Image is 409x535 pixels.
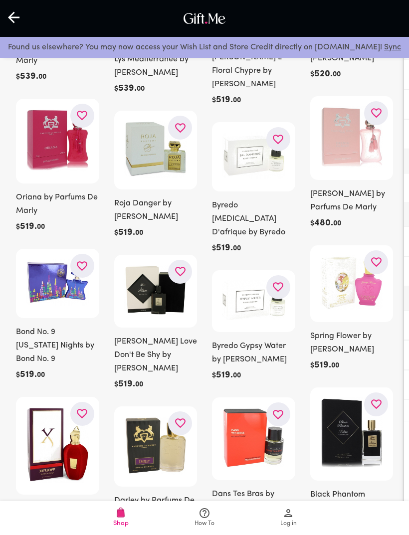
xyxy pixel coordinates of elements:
[114,226,118,240] h6: $
[212,51,295,91] h6: [PERSON_NAME] L Floral Chypre by [PERSON_NAME]
[314,217,333,230] h6: 480 .
[16,70,20,84] h6: $
[212,340,295,366] h6: Byredo Gypsy Water by [PERSON_NAME]
[310,187,394,214] h6: [PERSON_NAME] by Parfums De Marly
[20,368,37,382] h6: 519 .
[37,220,45,234] h6: 00
[333,68,341,81] h6: 00
[181,10,228,26] img: GiftMe Logo
[26,109,89,172] img: Oriana by Parfums De Marly
[163,501,246,535] a: How To
[212,94,216,107] h6: $
[233,94,241,107] h6: 00
[320,397,384,469] img: Black Phantom Memento Mori by Kilian
[20,70,38,84] h6: 539 .
[20,220,37,234] h6: 519 .
[246,501,330,535] a: Log in
[222,132,285,179] img: Byredo Bal D'afrique by Byredo
[233,369,241,382] h6: 00
[233,242,241,255] h6: 00
[38,70,46,84] h6: 00
[310,68,314,81] h6: $
[333,217,341,230] h6: 00
[320,255,384,310] img: Spring Flower by Creed
[124,121,188,177] img: Roja Danger by Roja Parfums
[124,265,188,316] img: Kilian Love Don't Be Shy by Kilian
[216,369,233,382] h6: 519 .
[114,197,198,224] h6: Roja Danger by [PERSON_NAME]
[216,94,233,107] h6: 519 .
[314,359,331,372] h6: 519 .
[320,106,384,168] img: Delina La Rosee by Parfums De Marly
[212,199,295,239] h6: Byredo [MEDICAL_DATA] D'afrique by Byredo
[310,330,394,357] h6: Spring Flower by [PERSON_NAME]
[118,82,137,96] h6: 539 .
[114,494,198,521] h6: Darley by Parfums De Marly
[124,416,188,475] img: Darley by Parfums De Marly
[114,378,118,391] h6: $
[114,82,118,96] h6: $
[137,82,145,96] h6: 00
[222,407,285,468] img: Dans Tes Bras by Frederic Malle
[8,41,401,54] p: Found us elsewhere? You may now access your Wish List and Store Credit directly on [DOMAIN_NAME]!
[135,378,143,391] h6: 00
[26,407,89,483] img: Xerjoff Wardasina by Xerjoff
[310,488,394,529] h6: Black Phantom Memento Mori by [PERSON_NAME]
[118,226,135,240] h6: 519 .
[37,368,45,382] h6: 00
[222,280,285,321] img: Byredo Gypsy Water by Byredo
[310,217,314,230] h6: $
[113,519,129,528] span: Shop
[280,519,297,529] span: Log in
[212,488,295,515] h6: Dans Tes Bras by [PERSON_NAME]
[216,242,233,255] h6: 519 .
[16,191,99,218] h6: Oriana by Parfums De Marly
[16,326,99,366] h6: Bond No. 9 [US_STATE] Nights by Bond No. 9
[212,242,216,255] h6: $
[384,43,401,51] a: Sync
[212,369,216,382] h6: $
[26,259,89,306] img: Bond No. 9 New York Nights by Bond No. 9
[314,68,333,81] h6: 520 .
[79,501,163,535] a: Shop
[118,378,135,391] h6: 519 .
[135,226,143,240] h6: 00
[16,220,20,234] h6: $
[310,359,314,372] h6: $
[16,368,20,382] h6: $
[114,53,198,80] h6: Lys Mediterranee by [PERSON_NAME]
[114,335,198,375] h6: [PERSON_NAME] Love Don't Be Shy by [PERSON_NAME]
[331,359,339,372] h6: 00
[195,519,214,529] span: How To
